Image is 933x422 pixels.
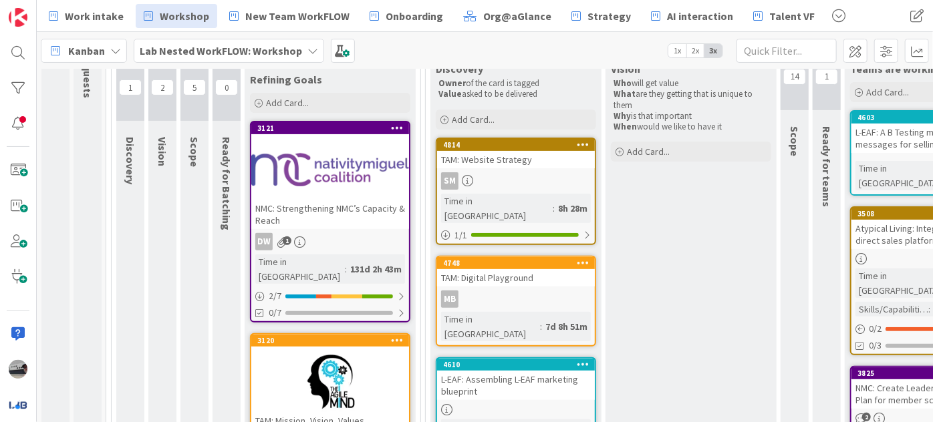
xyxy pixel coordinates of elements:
div: 2/7 [251,288,409,304]
input: Quick Filter... [737,39,837,63]
span: : [540,319,542,334]
div: 4814 [437,139,595,151]
div: Skills/Capabilities [855,302,928,316]
span: : [928,302,930,316]
span: Add Card... [866,86,909,98]
div: TAM: Digital Playground [437,269,595,286]
span: 2x [686,44,704,57]
a: Workshop [136,4,217,28]
strong: Value [438,88,462,99]
span: Org@aGlance [483,8,551,24]
span: 1x [668,44,686,57]
div: 1/1 [437,227,595,244]
span: Add Card... [452,114,495,126]
a: Talent VF [745,4,823,28]
span: Ready for Batching [220,137,233,230]
span: Onboarding [386,8,443,24]
div: DW [255,233,273,250]
a: Org@aGlance [455,4,559,28]
div: 3120 [257,336,409,345]
span: 0/3 [869,339,882,353]
b: Lab Nested WorkFLOW: Workshop [140,44,302,57]
a: Work intake [41,4,132,28]
div: 4814TAM: Website Strategy [437,139,595,168]
div: 4748 [443,258,595,268]
span: 1 [119,79,142,95]
span: : [553,201,555,216]
strong: When [614,121,637,132]
a: New Team WorkFLOW [221,4,358,28]
span: Talent VF [769,8,815,24]
span: AI interaction [667,8,733,24]
span: Refining Goals [250,73,322,86]
span: Ready for teams [820,126,833,207]
span: Scope [188,137,201,167]
span: 5 [183,79,206,95]
div: MB [437,290,595,308]
img: jB [9,360,27,379]
div: Time in [GEOGRAPHIC_DATA] [255,254,345,284]
p: will get value [614,78,769,89]
div: DW [251,233,409,250]
div: SM [441,172,458,190]
div: 7d 8h 51m [542,319,591,334]
div: Time in [GEOGRAPHIC_DATA] [441,312,540,341]
a: 4814TAM: Website StrategySMTime in [GEOGRAPHIC_DATA]:8h 28m1/1 [436,138,596,245]
div: 4748TAM: Digital Playground [437,257,595,286]
span: Strategy [587,8,631,24]
span: New Team WorkFLOW [245,8,350,24]
div: 4610L-EAF: Assembling L-EAF marketing blueprint [437,359,595,400]
strong: What [614,88,636,99]
div: 4610 [437,359,595,371]
span: 1 / 1 [454,228,467,242]
a: Strategy [563,4,639,28]
span: 0 / 2 [869,322,882,336]
span: 2 / 7 [269,289,281,303]
span: 2 [151,79,174,95]
div: 131d 2h 43m [347,262,405,276]
p: are they getting that is unique to them [614,89,769,111]
span: 0 [215,79,238,95]
strong: Who [614,77,632,89]
div: 4610 [443,360,595,369]
span: Kanban [68,43,105,59]
span: Discovery [124,137,137,184]
div: L-EAF: Assembling L-EAF marketing blueprint [437,371,595,400]
span: Workshop [160,8,209,24]
span: Add Card... [266,97,309,109]
a: Onboarding [362,4,451,28]
span: 1 [283,236,291,245]
div: SM [437,172,595,190]
strong: Why [614,110,631,122]
p: is that important [614,111,769,122]
span: 0/7 [269,306,281,320]
span: Add Card... [627,146,670,158]
p: asked to be delivered [438,89,593,99]
div: 4748 [437,257,595,269]
p: would we like to have it [614,122,769,132]
span: : [345,262,347,276]
img: avatar [9,395,27,414]
strong: Owner [438,77,466,89]
span: Scope [788,126,801,156]
div: 3120 [251,335,409,347]
div: 3121 [251,122,409,134]
img: Visit kanbanzone.com [9,8,27,27]
span: Work intake [65,8,124,24]
span: 14 [783,69,806,85]
a: 3121NMC: Strengthening NMC’s Capacity & ReachDWTime in [GEOGRAPHIC_DATA]:131d 2h 43m2/70/7 [250,121,410,323]
span: 1 [815,69,838,85]
div: 8h 28m [555,201,591,216]
div: 3121NMC: Strengthening NMC’s Capacity & Reach [251,122,409,229]
div: Time in [GEOGRAPHIC_DATA] [441,194,553,223]
div: 3121 [257,124,409,133]
div: 4814 [443,140,595,150]
span: 3x [704,44,722,57]
a: AI interaction [643,4,741,28]
div: NMC: Strengthening NMC’s Capacity & Reach [251,200,409,229]
p: of the card is tagged [438,78,593,89]
span: Vision [156,137,169,166]
span: 2 [862,413,871,421]
a: 4748TAM: Digital PlaygroundMBTime in [GEOGRAPHIC_DATA]:7d 8h 51m [436,256,596,347]
div: TAM: Website Strategy [437,151,595,168]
